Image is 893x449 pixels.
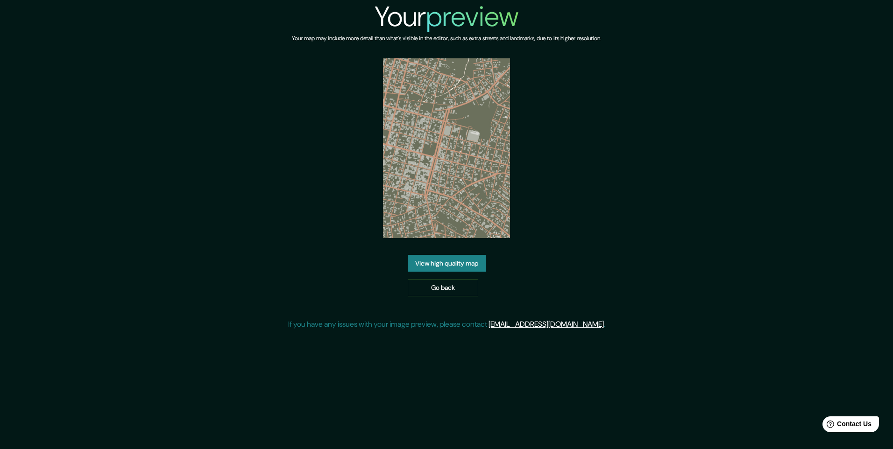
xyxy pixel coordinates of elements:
[292,34,601,43] h6: Your map may include more detail than what's visible in the editor, such as extra streets and lan...
[489,319,604,329] a: [EMAIL_ADDRESS][DOMAIN_NAME]
[383,58,510,238] img: created-map-preview
[408,255,486,272] a: View high quality map
[408,279,478,296] a: Go back
[810,413,883,439] iframe: Help widget launcher
[288,319,605,330] p: If you have any issues with your image preview, please contact .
